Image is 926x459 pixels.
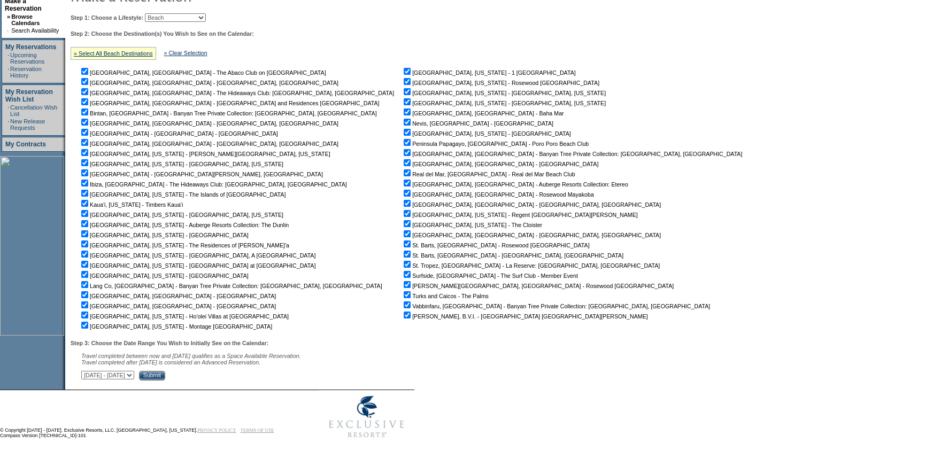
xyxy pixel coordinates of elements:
[7,66,9,79] td: ·
[79,100,379,106] nobr: [GEOGRAPHIC_DATA], [GEOGRAPHIC_DATA] - [GEOGRAPHIC_DATA] and Residences [GEOGRAPHIC_DATA]
[7,52,9,65] td: ·
[79,69,326,76] nobr: [GEOGRAPHIC_DATA], [GEOGRAPHIC_DATA] - The Abaco Club on [GEOGRAPHIC_DATA]
[402,283,674,289] nobr: [PERSON_NAME][GEOGRAPHIC_DATA], [GEOGRAPHIC_DATA] - Rosewood [GEOGRAPHIC_DATA]
[79,151,330,157] nobr: [GEOGRAPHIC_DATA], [US_STATE] - [PERSON_NAME][GEOGRAPHIC_DATA], [US_STATE]
[5,141,46,148] a: My Contracts
[402,171,575,177] nobr: Real del Mar, [GEOGRAPHIC_DATA] - Real del Mar Beach Club
[71,14,143,21] b: Step 1: Choose a Lifestyle:
[79,222,289,228] nobr: [GEOGRAPHIC_DATA], [US_STATE] - Auberge Resorts Collection: The Dunlin
[164,50,207,56] a: » Clear Selection
[5,43,56,51] a: My Reservations
[79,212,283,218] nobr: [GEOGRAPHIC_DATA], [US_STATE] - [GEOGRAPHIC_DATA], [US_STATE]
[79,161,283,167] nobr: [GEOGRAPHIC_DATA], [US_STATE] - [GEOGRAPHIC_DATA], [US_STATE]
[402,293,489,299] nobr: Turks and Caicos - The Palms
[139,371,165,380] input: Submit
[10,118,45,131] a: New Release Requests
[79,273,249,279] nobr: [GEOGRAPHIC_DATA], [US_STATE] - [GEOGRAPHIC_DATA]
[197,427,236,433] a: PRIVACY POLICY
[402,313,648,320] nobr: [PERSON_NAME], B.V.I. - [GEOGRAPHIC_DATA] [GEOGRAPHIC_DATA][PERSON_NAME]
[402,262,660,269] nobr: St. Tropez, [GEOGRAPHIC_DATA] - La Reserve: [GEOGRAPHIC_DATA], [GEOGRAPHIC_DATA]
[79,252,315,259] nobr: [GEOGRAPHIC_DATA], [US_STATE] - [GEOGRAPHIC_DATA], A [GEOGRAPHIC_DATA]
[402,120,553,127] nobr: Nevis, [GEOGRAPHIC_DATA] - [GEOGRAPHIC_DATA]
[5,88,53,103] a: My Reservation Wish List
[79,171,323,177] nobr: [GEOGRAPHIC_DATA] - [GEOGRAPHIC_DATA][PERSON_NAME], [GEOGRAPHIC_DATA]
[402,252,623,259] nobr: St. Barts, [GEOGRAPHIC_DATA] - [GEOGRAPHIC_DATA], [GEOGRAPHIC_DATA]
[79,313,289,320] nobr: [GEOGRAPHIC_DATA], [US_STATE] - Ho'olei Villas at [GEOGRAPHIC_DATA]
[402,130,571,137] nobr: [GEOGRAPHIC_DATA], [US_STATE] - [GEOGRAPHIC_DATA]
[402,222,542,228] nobr: [GEOGRAPHIC_DATA], [US_STATE] - The Cloister
[71,340,268,346] b: Step 3: Choose the Date Range You Wish to Initially See on the Calendar:
[402,80,599,86] nobr: [GEOGRAPHIC_DATA], [US_STATE] - Rosewood [GEOGRAPHIC_DATA]
[402,90,606,96] nobr: [GEOGRAPHIC_DATA], [US_STATE] - [GEOGRAPHIC_DATA], [US_STATE]
[10,104,57,117] a: Cancellation Wish List
[81,353,301,359] span: Travel completed between now and [DATE] qualifies as a Space Available Reservation.
[79,242,289,248] nobr: [GEOGRAPHIC_DATA], [US_STATE] - The Residences of [PERSON_NAME]'a
[402,273,578,279] nobr: Surfside, [GEOGRAPHIC_DATA] - The Surf Club - Member Event
[79,110,377,116] nobr: Bintan, [GEOGRAPHIC_DATA] - Banyan Tree Private Collection: [GEOGRAPHIC_DATA], [GEOGRAPHIC_DATA]
[402,151,742,157] nobr: [GEOGRAPHIC_DATA], [GEOGRAPHIC_DATA] - Banyan Tree Private Collection: [GEOGRAPHIC_DATA], [GEOGRA...
[79,232,249,238] nobr: [GEOGRAPHIC_DATA], [US_STATE] - [GEOGRAPHIC_DATA]
[79,80,338,86] nobr: [GEOGRAPHIC_DATA], [GEOGRAPHIC_DATA] - [GEOGRAPHIC_DATA], [GEOGRAPHIC_DATA]
[7,13,10,20] b: »
[402,303,710,309] nobr: Vabbinfaru, [GEOGRAPHIC_DATA] - Banyan Tree Private Collection: [GEOGRAPHIC_DATA], [GEOGRAPHIC_DATA]
[402,232,661,238] nobr: [GEOGRAPHIC_DATA], [GEOGRAPHIC_DATA] - [GEOGRAPHIC_DATA], [GEOGRAPHIC_DATA]
[402,69,576,76] nobr: [GEOGRAPHIC_DATA], [US_STATE] - 1 [GEOGRAPHIC_DATA]
[74,50,153,57] a: » Select All Beach Destinations
[402,141,589,147] nobr: Peninsula Papagayo, [GEOGRAPHIC_DATA] - Poro Poro Beach Club
[79,283,382,289] nobr: Lang Co, [GEOGRAPHIC_DATA] - Banyan Tree Private Collection: [GEOGRAPHIC_DATA], [GEOGRAPHIC_DATA]
[71,30,254,37] b: Step 2: Choose the Destination(s) You Wish to See on the Calendar:
[402,100,606,106] nobr: [GEOGRAPHIC_DATA], [US_STATE] - [GEOGRAPHIC_DATA], [US_STATE]
[79,262,315,269] nobr: [GEOGRAPHIC_DATA], [US_STATE] - [GEOGRAPHIC_DATA] at [GEOGRAPHIC_DATA]
[402,242,589,248] nobr: St. Barts, [GEOGRAPHIC_DATA] - Rosewood [GEOGRAPHIC_DATA]
[79,90,394,96] nobr: [GEOGRAPHIC_DATA], [GEOGRAPHIC_DATA] - The Hideaways Club: [GEOGRAPHIC_DATA], [GEOGRAPHIC_DATA]
[81,359,260,365] nobr: Travel completed after [DATE] is considered an Advanced Reservation.
[402,110,564,116] nobr: [GEOGRAPHIC_DATA], [GEOGRAPHIC_DATA] - Baha Mar
[402,201,661,208] nobr: [GEOGRAPHIC_DATA], [GEOGRAPHIC_DATA] - [GEOGRAPHIC_DATA], [GEOGRAPHIC_DATA]
[79,293,276,299] nobr: [GEOGRAPHIC_DATA], [GEOGRAPHIC_DATA] - [GEOGRAPHIC_DATA]
[79,323,272,330] nobr: [GEOGRAPHIC_DATA], [US_STATE] - Montage [GEOGRAPHIC_DATA]
[241,427,274,433] a: TERMS OF USE
[79,141,338,147] nobr: [GEOGRAPHIC_DATA], [GEOGRAPHIC_DATA] - [GEOGRAPHIC_DATA], [GEOGRAPHIC_DATA]
[402,212,638,218] nobr: [GEOGRAPHIC_DATA], [US_STATE] - Regent [GEOGRAPHIC_DATA][PERSON_NAME]
[10,66,42,79] a: Reservation History
[79,120,338,127] nobr: [GEOGRAPHIC_DATA], [GEOGRAPHIC_DATA] - [GEOGRAPHIC_DATA], [GEOGRAPHIC_DATA]
[79,130,278,137] nobr: [GEOGRAPHIC_DATA] - [GEOGRAPHIC_DATA] - [GEOGRAPHIC_DATA]
[319,390,414,444] img: Exclusive Resorts
[402,191,594,198] nobr: [GEOGRAPHIC_DATA], [GEOGRAPHIC_DATA] - Rosewood Mayakoba
[79,303,276,309] nobr: [GEOGRAPHIC_DATA], [GEOGRAPHIC_DATA] - [GEOGRAPHIC_DATA]
[11,27,59,34] a: Search Availability
[79,181,347,188] nobr: Ibiza, [GEOGRAPHIC_DATA] - The Hideaways Club: [GEOGRAPHIC_DATA], [GEOGRAPHIC_DATA]
[7,104,9,117] td: ·
[7,27,10,34] td: ·
[402,161,598,167] nobr: [GEOGRAPHIC_DATA], [GEOGRAPHIC_DATA] - [GEOGRAPHIC_DATA]
[7,118,9,131] td: ·
[10,52,44,65] a: Upcoming Reservations
[402,181,628,188] nobr: [GEOGRAPHIC_DATA], [GEOGRAPHIC_DATA] - Auberge Resorts Collection: Etereo
[79,201,183,208] nobr: Kaua'i, [US_STATE] - Timbers Kaua'i
[79,191,285,198] nobr: [GEOGRAPHIC_DATA], [US_STATE] - The Islands of [GEOGRAPHIC_DATA]
[11,13,40,26] a: Browse Calendars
